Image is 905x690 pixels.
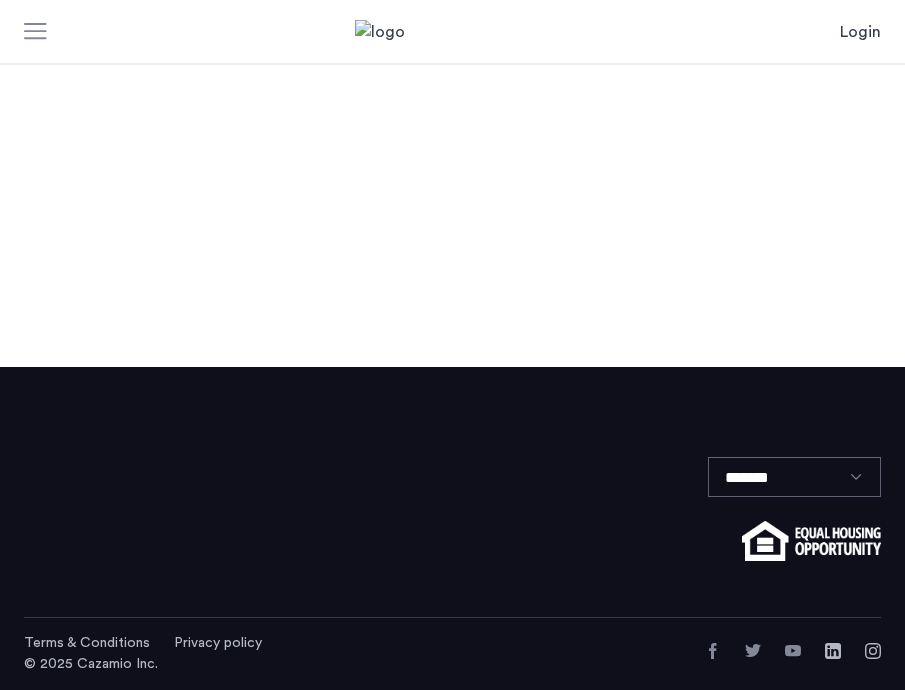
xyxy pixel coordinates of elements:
[785,643,801,659] a: YouTube
[705,643,721,659] a: Facebook
[742,521,881,561] img: equal-housing.png
[708,457,881,497] select: Language select
[745,643,761,659] a: Twitter
[355,20,551,44] img: logo
[24,657,158,671] span: © 2025 Cazamio Inc.
[24,633,150,653] a: Terms and conditions
[840,20,881,44] a: Login
[174,633,262,653] a: Privacy policy
[865,643,881,659] a: Instagram
[825,643,841,659] a: LinkedIn
[355,20,551,44] a: Cazamio Logo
